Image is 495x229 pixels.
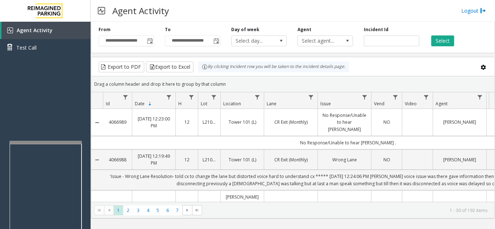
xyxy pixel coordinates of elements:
[182,205,192,215] span: Go to the next page
[209,92,219,102] a: Lot Filter Menu
[165,26,171,33] label: To
[480,7,486,14] img: logout
[376,156,398,163] a: NO
[207,207,487,213] kendo-pager-info: 1 - 30 of 192 items
[203,119,216,126] a: L21033800
[106,101,110,107] span: Id
[153,205,163,215] span: Page 5
[198,62,349,72] div: By clicking Incident row you will be taken to the incident details page.
[225,156,259,163] a: Tower 101 (L)
[269,156,313,163] a: CR Exit (Monthly)
[98,2,105,20] img: pageIcon
[172,205,182,215] span: Page 7
[146,36,154,46] span: Toggle popup
[364,26,388,33] label: Incident Id
[146,62,194,72] button: Export to Excel
[421,92,431,102] a: Video Filter Menu
[225,119,259,126] a: Tower 101 (L)
[133,205,143,215] span: Page 3
[91,157,103,163] a: Collapse Details
[383,119,390,125] span: NO
[137,200,171,214] a: [DATE] 12:18:49 PM
[147,101,153,107] span: Sortable
[113,205,123,215] span: Page 1
[223,101,241,107] span: Location
[178,101,182,107] span: H
[203,156,216,163] a: L21033800
[107,119,128,126] a: 4066989
[269,200,313,214] a: [GEOGRAPHIC_DATA] ([GEOGRAPHIC_DATA])
[1,22,91,39] a: Agent Activity
[192,205,202,215] span: Go to the last page
[212,36,220,46] span: Toggle popup
[135,101,145,107] span: Date
[91,92,495,202] div: Data table
[267,101,276,107] span: Lane
[360,92,370,102] a: Issue Filter Menu
[475,92,485,102] a: Agent Filter Menu
[253,92,262,102] a: Location Filter Menu
[107,156,128,163] a: 4066988
[109,2,172,20] h3: Agent Activity
[137,115,171,129] a: [DATE] 12:23:00 PM
[232,36,275,46] span: Select day...
[187,92,196,102] a: H Filter Menu
[201,101,207,107] span: Lot
[298,36,342,46] span: Select agent...
[163,205,172,215] span: Page 6
[431,35,454,46] button: Select
[99,62,144,72] button: Export to PDF
[194,207,200,213] span: Go to the last page
[376,119,398,126] a: NO
[91,120,103,126] a: Collapse Details
[436,101,448,107] span: Agent
[121,92,130,102] a: Id Filter Menu
[320,101,331,107] span: Issue
[180,156,194,163] a: 12
[203,200,216,214] a: I20-177
[405,101,417,107] span: Video
[461,7,486,14] a: Logout
[383,157,390,163] span: NO
[91,78,495,90] div: Drag a column header and drop it here to group by that column
[137,153,171,166] a: [DATE] 12:19:49 PM
[298,26,311,33] label: Agent
[231,26,259,33] label: Day of week
[123,205,133,215] span: Page 2
[306,92,316,102] a: Lane Filter Menu
[7,27,13,33] img: 'icon'
[164,92,174,102] a: Date Filter Menu
[391,92,400,102] a: Vend Filter Menu
[225,194,259,221] a: [PERSON_NAME][GEOGRAPHIC_DATA] ([GEOGRAPHIC_DATA]) (I) (R390)
[202,64,208,70] img: infoIcon.svg
[269,119,313,126] a: CR Exit (Monthly)
[437,119,482,126] a: [PERSON_NAME]
[374,101,384,107] span: Vend
[143,205,153,215] span: Page 4
[437,156,482,163] a: [PERSON_NAME]
[180,119,194,126] a: 12
[184,207,190,213] span: Go to the next page
[322,112,367,133] a: No Response/Unable to hear [PERSON_NAME]
[322,156,367,163] a: Wrong Lane
[16,44,37,51] span: Test Call
[17,27,53,34] span: Agent Activity
[99,26,111,33] label: From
